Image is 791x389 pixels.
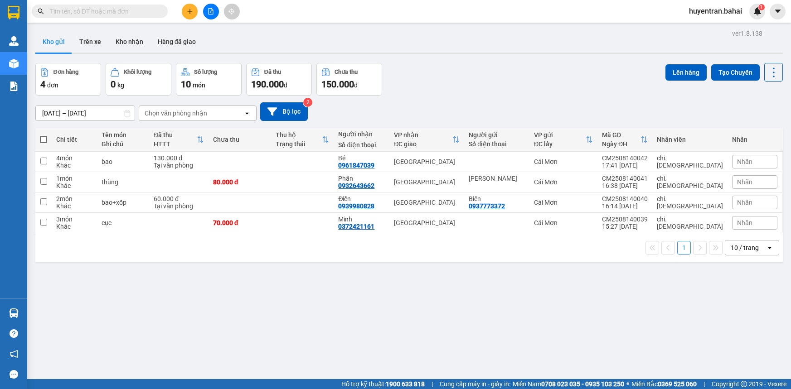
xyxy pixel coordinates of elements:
[469,202,505,210] div: 0937773372
[111,79,116,90] span: 0
[626,382,629,386] span: ⚪️
[338,162,374,169] div: 0961847039
[56,175,92,182] div: 1 món
[394,158,460,165] div: [GEOGRAPHIC_DATA]
[10,370,18,379] span: message
[9,59,19,68] img: warehouse-icon
[149,128,209,152] th: Toggle SortBy
[321,79,354,90] span: 150.000
[154,162,204,169] div: Tại văn phòng
[354,82,358,89] span: đ
[145,109,207,118] div: Chọn văn phòng nhận
[758,4,765,10] sup: 1
[386,380,425,388] strong: 1900 633 818
[150,31,203,53] button: Hàng đã giao
[56,182,92,189] div: Khác
[513,379,624,389] span: Miền Nam
[760,4,763,10] span: 1
[704,379,705,389] span: |
[187,8,193,14] span: plus
[341,379,425,389] span: Hỗ trợ kỹ thuật:
[338,216,385,223] div: Minh
[541,380,624,388] strong: 0708 023 035 - 0935 103 250
[534,131,586,139] div: VP gửi
[732,136,777,143] div: Nhãn
[56,216,92,223] div: 3 món
[316,63,382,96] button: Chưa thu150.000đ
[9,82,19,91] img: solution-icon
[711,64,760,81] button: Tạo Chuyến
[737,199,752,206] span: Nhãn
[124,69,151,75] div: Khối lượng
[338,223,374,230] div: 0372421161
[602,131,641,139] div: Mã GD
[338,175,385,182] div: Phấn
[602,195,648,202] div: CM2508140040
[264,69,281,75] div: Đã thu
[228,8,235,14] span: aim
[56,202,92,210] div: Khác
[9,308,19,318] img: warehouse-icon
[154,154,204,162] div: 130.000 đ
[40,79,45,90] span: 4
[102,140,145,148] div: Ghi chú
[766,244,773,251] svg: open
[38,8,44,14] span: search
[338,202,374,210] div: 0939980828
[276,140,322,148] div: Trạng thái
[243,110,251,117] svg: open
[102,178,145,186] div: thùng
[56,154,92,162] div: 4 món
[56,223,92,230] div: Khác
[597,128,652,152] th: Toggle SortBy
[10,350,18,358] span: notification
[389,128,464,152] th: Toggle SortBy
[602,175,648,182] div: CM2508140041
[56,195,92,202] div: 2 món
[677,241,691,255] button: 1
[246,63,312,96] button: Đã thu190.000đ
[529,128,597,152] th: Toggle SortBy
[469,175,525,182] div: Thuý Hoàn
[10,329,18,338] span: question-circle
[284,82,287,89] span: đ
[208,8,214,14] span: file-add
[469,140,525,148] div: Số điện thoại
[102,131,145,139] div: Tên món
[47,82,58,89] span: đơn
[534,178,593,186] div: Cái Mơn
[657,195,723,210] div: chi.bahai
[56,136,92,143] div: Chi tiết
[102,219,145,226] div: cục
[534,219,593,226] div: Cái Mơn
[602,202,648,210] div: 16:14 [DATE]
[224,4,240,19] button: aim
[602,182,648,189] div: 16:38 [DATE]
[338,182,374,189] div: 0932643662
[737,178,752,186] span: Nhãn
[534,199,593,206] div: Cái Mơn
[102,158,145,165] div: bao
[213,136,267,143] div: Chưa thu
[394,131,452,139] div: VP nhận
[602,162,648,169] div: 17:41 [DATE]
[251,79,284,90] span: 190.000
[602,223,648,230] div: 15:27 [DATE]
[394,199,460,206] div: [GEOGRAPHIC_DATA]
[203,4,219,19] button: file-add
[394,140,452,148] div: ĐC giao
[338,130,385,138] div: Người nhận
[36,106,135,120] input: Select a date range.
[682,5,749,17] span: huyentran.bahai
[35,63,101,96] button: Đơn hàng4đơn
[394,219,460,226] div: [GEOGRAPHIC_DATA]
[213,178,267,186] div: 80.000 đ
[732,29,762,38] div: ver 1.8.138
[602,154,648,162] div: CM2508140042
[56,162,92,169] div: Khác
[602,216,648,223] div: CM2508140039
[303,98,312,107] sup: 2
[737,219,752,226] span: Nhãn
[154,140,197,148] div: HTTT
[338,141,385,149] div: Số điện thoại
